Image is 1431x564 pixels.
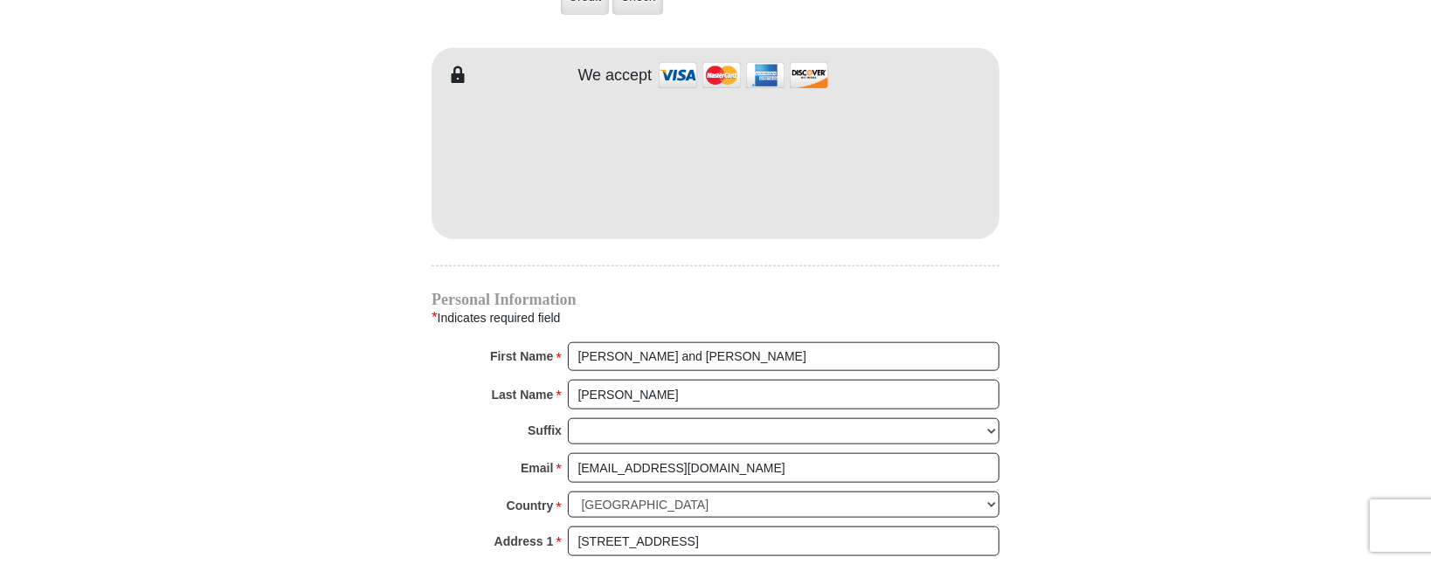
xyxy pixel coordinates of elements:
strong: Address 1 [494,529,554,554]
strong: Email [521,456,553,480]
img: credit cards accepted [656,57,831,94]
div: Indicates required field [432,306,999,329]
h4: We accept [578,66,653,86]
h4: Personal Information [432,292,999,306]
strong: First Name [490,344,553,368]
strong: Last Name [492,382,554,407]
strong: Suffix [528,418,562,443]
strong: Country [507,493,554,518]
